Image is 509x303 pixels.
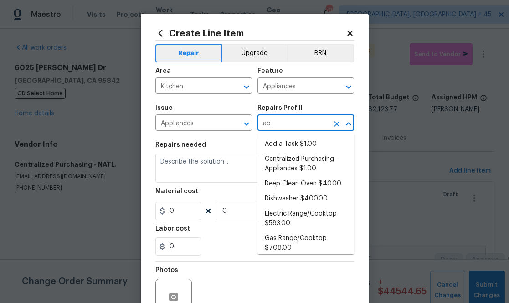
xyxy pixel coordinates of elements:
[257,68,283,74] h5: Feature
[155,44,222,62] button: Repair
[155,28,346,38] h2: Create Line Item
[240,81,253,93] button: Open
[257,176,354,191] li: Deep Clean Oven $40.00
[155,188,198,195] h5: Material cost
[257,231,354,256] li: Gas Range/Cooktop $708.00
[257,152,354,176] li: Centralized Purchasing - Appliances $1.00
[155,105,173,111] h5: Issue
[330,118,343,130] button: Clear
[155,226,190,232] h5: Labor cost
[155,142,206,148] h5: Repairs needed
[222,44,287,62] button: Upgrade
[155,68,171,74] h5: Area
[155,267,178,273] h5: Photos
[257,206,354,231] li: Electric Range/Cooktop $583.00
[342,81,355,93] button: Open
[257,105,303,111] h5: Repairs Prefill
[257,191,354,206] li: Dishwasher $400.00
[342,118,355,130] button: Close
[287,44,354,62] button: BRN
[240,118,253,130] button: Open
[257,137,354,152] li: Add a Task $1.00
